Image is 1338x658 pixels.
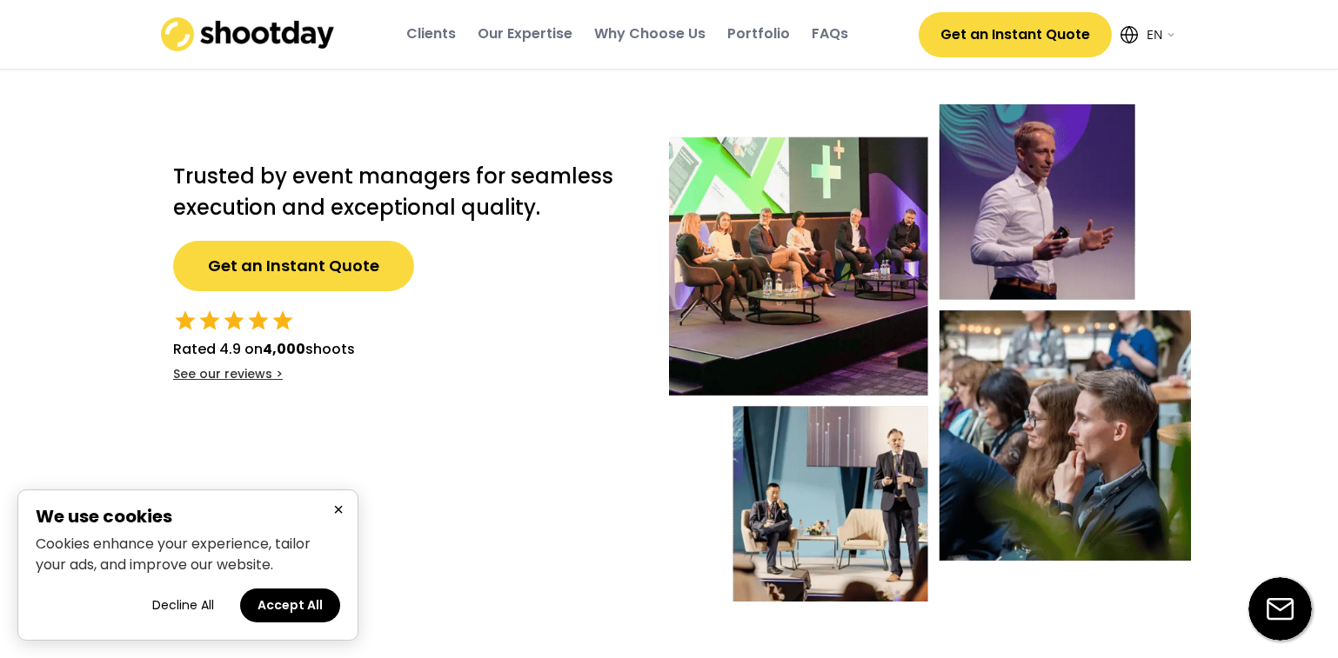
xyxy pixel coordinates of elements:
h2: We use cookies [36,508,340,525]
p: Cookies enhance your experience, tailor your ads, and improve our website. [36,534,340,575]
div: Clients [406,24,456,43]
img: Event-hero-intl%402x.webp [669,104,1191,602]
button: star [173,309,197,333]
button: Decline all cookies [135,588,231,622]
button: Get an Instant Quote [919,12,1112,57]
strong: 4,000 [263,339,305,359]
div: Portfolio [727,24,790,43]
button: Accept all cookies [240,588,340,622]
h2: Trusted by event managers for seamless execution and exceptional quality. [173,161,634,223]
button: star [271,309,295,333]
button: Get an Instant Quote [173,241,414,291]
button: star [197,309,222,333]
button: star [222,309,246,333]
div: Rated 4.9 on shoots [173,339,355,360]
img: shootday_logo.png [161,17,335,51]
div: Why Choose Us [594,24,706,43]
img: Icon%20feather-globe%20%281%29.svg [1121,26,1138,43]
div: Our Expertise [478,24,572,43]
button: Close cookie banner [328,499,349,521]
div: See our reviews > [173,366,283,383]
div: FAQs [812,24,848,43]
button: star [246,309,271,333]
img: email-icon%20%281%29.svg [1248,577,1312,641]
